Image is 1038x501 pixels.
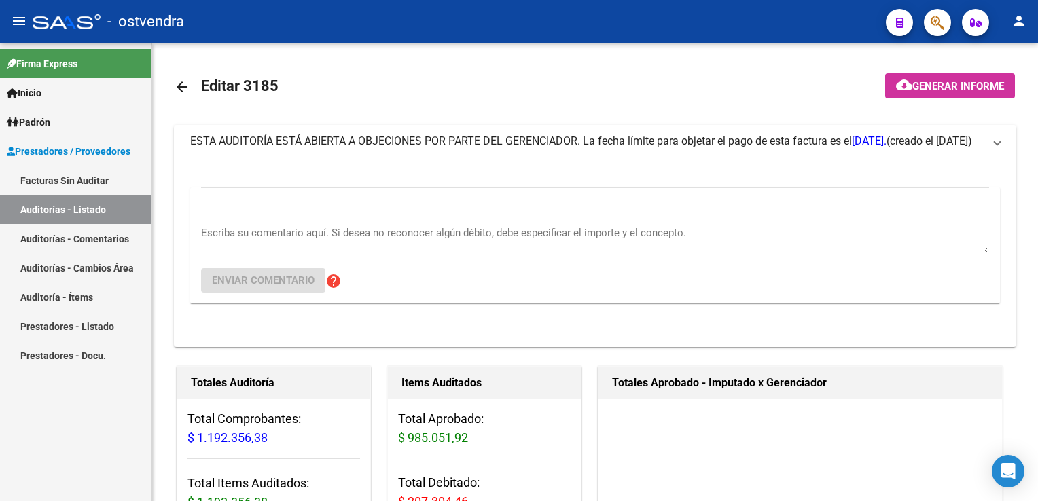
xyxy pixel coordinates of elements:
[912,80,1004,92] span: Generar informe
[7,115,50,130] span: Padrón
[398,409,571,447] h3: Total Aprobado:
[852,134,887,147] span: [DATE].
[612,372,988,394] h1: Totales Aprobado - Imputado x Gerenciador
[174,125,1016,157] mat-expansion-panel-header: ESTA AUDITORÍA ESTÁ ABIERTA A OBJECIONES POR PARTE DEL GERENCIADOR. La fecha límite para objetar ...
[896,77,912,93] mat-icon: cloud_download
[11,13,27,29] mat-icon: menu
[191,372,357,394] h1: Totales Auditoría
[201,77,279,94] span: Editar 3185
[187,430,268,445] span: $ 1.192.356,38
[7,56,77,71] span: Firma Express
[325,273,342,289] mat-icon: help
[107,7,184,37] span: - ostvendra
[887,134,972,149] span: (creado el [DATE])
[201,268,325,293] button: Enviar comentario
[7,86,41,100] span: Inicio
[398,430,468,445] span: $ 985.051,92
[992,455,1024,487] div: Open Intercom Messenger
[401,372,567,394] h1: Items Auditados
[212,274,315,286] span: Enviar comentario
[7,144,130,159] span: Prestadores / Proveedores
[190,134,887,147] span: ESTA AUDITORÍA ESTÁ ABIERTA A OBJECIONES POR PARTE DEL GERENCIADOR. La fecha límite para objetar ...
[187,409,360,447] h3: Total Comprobantes:
[174,79,190,95] mat-icon: arrow_back
[885,73,1015,98] button: Generar informe
[174,157,1016,347] div: ESTA AUDITORÍA ESTÁ ABIERTA A OBJECIONES POR PARTE DEL GERENCIADOR. La fecha límite para objetar ...
[1011,13,1027,29] mat-icon: person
